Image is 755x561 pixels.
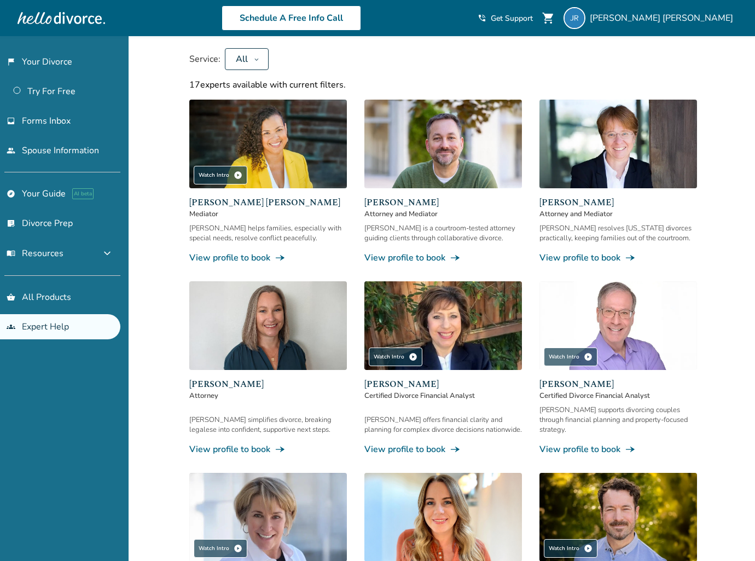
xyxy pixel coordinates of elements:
[189,209,347,219] span: Mediator
[189,223,347,243] div: [PERSON_NAME] helps families, especially with special needs, resolve conflict peacefully.
[7,247,63,259] span: Resources
[194,166,247,184] div: Watch Intro
[364,100,522,188] img: Neil Forester
[364,281,522,370] img: Sandra Giudici
[222,5,361,31] a: Schedule A Free Info Call
[539,391,697,401] span: Certified Divorce Financial Analyst
[364,223,522,243] div: [PERSON_NAME] is a courtroom-tested attorney guiding clients through collaborative divorce.
[234,171,242,180] span: play_circle
[539,281,697,370] img: Jeff Landers
[544,539,597,558] div: Watch Intro
[7,249,15,258] span: menu_book
[564,7,585,29] img: jenniferanns@usa.com
[539,252,697,264] a: View profile to bookline_end_arrow_notch
[189,196,347,209] span: [PERSON_NAME] [PERSON_NAME]
[7,189,15,198] span: explore
[450,252,461,263] span: line_end_arrow_notch
[590,12,737,24] span: [PERSON_NAME] [PERSON_NAME]
[539,196,697,209] span: [PERSON_NAME]
[189,443,347,455] a: View profile to bookline_end_arrow_notch
[542,11,555,25] span: shopping_cart
[7,117,15,125] span: inbox
[539,209,697,219] span: Attorney and Mediator
[700,508,755,561] iframe: Chat Widget
[364,252,522,264] a: View profile to bookline_end_arrow_notch
[189,252,347,264] a: View profile to bookline_end_arrow_notch
[225,48,269,70] button: All
[364,378,522,391] span: [PERSON_NAME]
[234,544,242,553] span: play_circle
[450,444,461,455] span: line_end_arrow_notch
[189,53,220,65] span: Service:
[101,247,114,260] span: expand_more
[7,293,15,302] span: shopping_basket
[544,348,597,366] div: Watch Intro
[189,391,347,401] span: Attorney
[478,13,533,24] a: phone_in_talkGet Support
[7,219,15,228] span: list_alt_check
[189,378,347,391] span: [PERSON_NAME]
[194,539,247,558] div: Watch Intro
[275,444,286,455] span: line_end_arrow_notch
[189,281,347,370] img: Desiree Howard
[584,544,593,553] span: play_circle
[275,252,286,263] span: line_end_arrow_notch
[234,53,249,65] div: All
[491,13,533,24] span: Get Support
[539,100,697,188] img: Anne Mania
[539,378,697,391] span: [PERSON_NAME]
[364,196,522,209] span: [PERSON_NAME]
[539,443,697,455] a: View profile to bookline_end_arrow_notch
[625,252,636,263] span: line_end_arrow_notch
[364,415,522,435] div: [PERSON_NAME] offers financial clarity and planning for complex divorce decisions nationwide.
[189,79,697,91] div: 17 experts available with current filters.
[364,391,522,401] span: Certified Divorce Financial Analyst
[409,352,417,361] span: play_circle
[72,188,94,199] span: AI beta
[7,322,15,331] span: groups
[189,100,347,188] img: Claudia Brown Coulter
[478,14,486,22] span: phone_in_talk
[369,348,422,366] div: Watch Intro
[189,415,347,435] div: [PERSON_NAME] simplifies divorce, breaking legalese into confident, supportive next steps.
[584,352,593,361] span: play_circle
[539,223,697,243] div: [PERSON_NAME] resolves [US_STATE] divorces practically, keeping families out of the courtroom.
[364,443,522,455] a: View profile to bookline_end_arrow_notch
[364,209,522,219] span: Attorney and Mediator
[625,444,636,455] span: line_end_arrow_notch
[7,57,15,66] span: flag_2
[7,146,15,155] span: people
[22,115,71,127] span: Forms Inbox
[539,405,697,435] div: [PERSON_NAME] supports divorcing couples through financial planning and property-focused strategy.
